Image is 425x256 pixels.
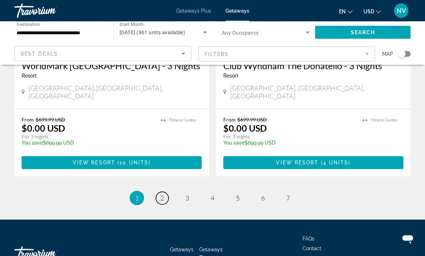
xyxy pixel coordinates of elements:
[396,227,419,250] iframe: Button to launch messaging window
[223,73,238,79] span: Resort
[286,194,290,202] span: 7
[115,160,151,166] span: ( )
[14,1,86,20] a: Travorium
[22,156,202,169] button: View Resort(10 units)
[22,134,153,140] p: For 3 nights
[339,9,346,14] span: en
[363,9,374,14] span: USD
[22,73,37,79] span: Resort
[28,84,202,100] span: [GEOGRAPHIC_DATA], [GEOGRAPHIC_DATA], [GEOGRAPHIC_DATA]
[339,6,353,17] button: Change language
[21,51,58,57] span: Best Deals
[237,117,267,123] span: $699.99 USD
[176,8,211,14] a: Getaways Plus
[185,194,189,202] span: 3
[222,30,259,36] span: Any Occupancy
[351,30,375,35] span: Search
[135,194,139,202] span: 1
[230,84,403,100] span: [GEOGRAPHIC_DATA], [GEOGRAPHIC_DATA], [GEOGRAPHIC_DATA]
[303,246,321,252] a: Contact
[22,123,65,134] p: $0.00 USD
[17,22,40,27] span: Destination
[223,61,403,71] a: Club Wyndham The Donatello - 3 Nights
[261,194,265,202] span: 6
[225,8,249,14] a: Getaways
[36,117,65,123] span: $699.99 USD
[22,140,153,146] p: $699.99 USD
[170,247,193,253] a: Getaways
[323,160,349,166] span: 4 units
[371,118,398,123] span: Fitness Center
[120,22,144,27] span: Start Month
[120,30,185,35] span: [DATE] (961 units available)
[223,140,245,146] span: You save
[22,61,202,71] a: WorldMark [GEOGRAPHIC_DATA] - 3 Nights
[223,117,236,123] span: From
[397,7,406,14] span: NV
[236,194,240,202] span: 5
[276,160,318,166] span: View Resort
[14,191,411,206] nav: Pagination
[73,160,115,166] span: View Resort
[120,160,148,166] span: 10 units
[382,49,393,59] span: Map
[198,46,375,62] button: Filter
[21,49,185,58] mat-select: Sort by
[303,236,314,242] a: FAQs
[223,140,355,146] p: $699.99 USD
[211,194,214,202] span: 4
[223,134,355,140] p: For 3 nights
[22,117,34,123] span: From
[392,3,411,18] button: User Menu
[319,160,351,166] span: ( )
[315,26,411,39] button: Search
[160,194,164,202] span: 2
[223,156,403,169] button: View Resort(4 units)
[169,118,196,123] span: Fitness Center
[22,140,43,146] span: You save
[223,123,267,134] p: $0.00 USD
[363,6,381,17] button: Change currency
